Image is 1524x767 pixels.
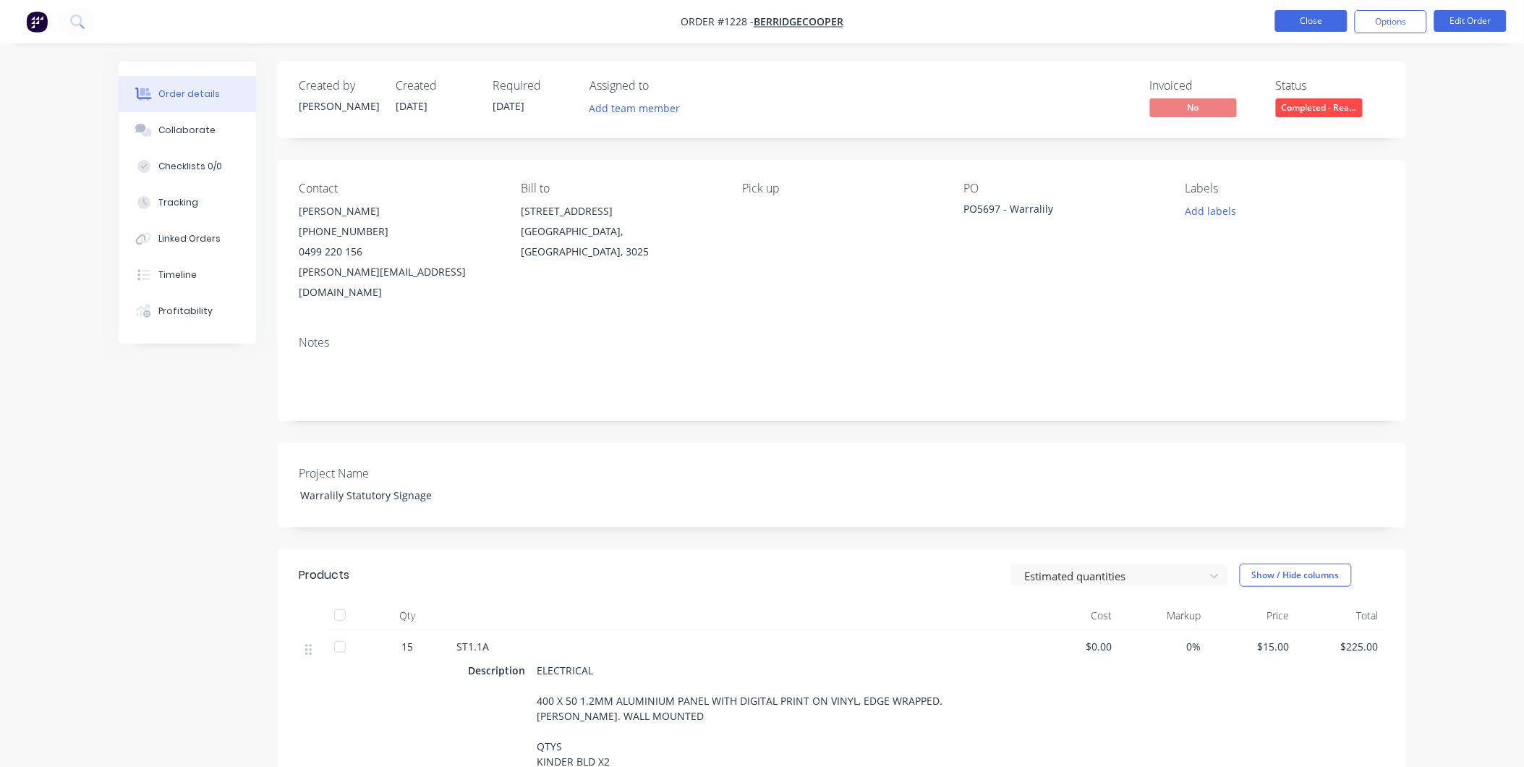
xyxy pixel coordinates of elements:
[119,148,256,185] button: Checklists 0/0
[158,196,198,209] div: Tracking
[754,15,843,29] a: Berridgecooper
[119,112,256,148] button: Collaborate
[299,336,1384,349] div: Notes
[158,88,220,101] div: Order details
[1276,79,1384,93] div: Status
[119,185,256,221] button: Tracking
[299,465,480,482] label: Project Name
[1150,98,1237,116] span: No
[457,640,490,653] span: ST1.1A
[964,201,1145,221] div: PO5697 - Warralily
[299,79,379,93] div: Created by
[590,79,735,93] div: Assigned to
[1355,10,1427,33] button: Options
[582,98,688,118] button: Add team member
[1213,639,1290,654] span: $15.00
[1276,98,1363,116] span: Completed - Rea...
[1030,601,1119,630] div: Cost
[493,99,525,113] span: [DATE]
[299,182,498,195] div: Contact
[1124,639,1201,654] span: 0%
[299,98,379,114] div: [PERSON_NAME]
[119,293,256,329] button: Profitability
[469,660,532,681] div: Description
[119,221,256,257] button: Linked Orders
[521,201,719,221] div: [STREET_ADDRESS]
[521,201,719,262] div: [STREET_ADDRESS][GEOGRAPHIC_DATA], [GEOGRAPHIC_DATA], 3025
[26,11,48,33] img: Factory
[742,182,940,195] div: Pick up
[1275,10,1348,32] button: Close
[365,601,451,630] div: Qty
[299,242,498,262] div: 0499 220 156
[1434,10,1507,32] button: Edit Order
[158,268,197,281] div: Timeline
[119,76,256,112] button: Order details
[1295,601,1384,630] div: Total
[1185,182,1384,195] div: Labels
[119,257,256,293] button: Timeline
[1036,639,1113,654] span: $0.00
[299,221,498,242] div: [PHONE_NUMBER]
[299,567,350,584] div: Products
[299,201,498,221] div: [PERSON_NAME]
[396,99,428,113] span: [DATE]
[158,124,216,137] div: Collaborate
[493,79,573,93] div: Required
[1118,601,1207,630] div: Markup
[681,15,754,29] span: Order #1228 -
[158,232,221,245] div: Linked Orders
[590,98,689,118] button: Add team member
[1301,639,1379,654] span: $225.00
[402,639,414,654] span: 15
[1150,79,1259,93] div: Invoiced
[158,160,222,173] div: Checklists 0/0
[1178,201,1244,221] button: Add labels
[158,305,213,318] div: Profitability
[299,262,498,302] div: [PERSON_NAME][EMAIL_ADDRESS][DOMAIN_NAME]
[1276,98,1363,120] button: Completed - Rea...
[1240,564,1352,587] button: Show / Hide columns
[1207,601,1296,630] div: Price
[299,201,498,302] div: [PERSON_NAME][PHONE_NUMBER]0499 220 156[PERSON_NAME][EMAIL_ADDRESS][DOMAIN_NAME]
[396,79,476,93] div: Created
[289,485,469,506] div: Warralily Statutory Signage
[964,182,1162,195] div: PO
[521,182,719,195] div: Bill to
[521,221,719,262] div: [GEOGRAPHIC_DATA], [GEOGRAPHIC_DATA], 3025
